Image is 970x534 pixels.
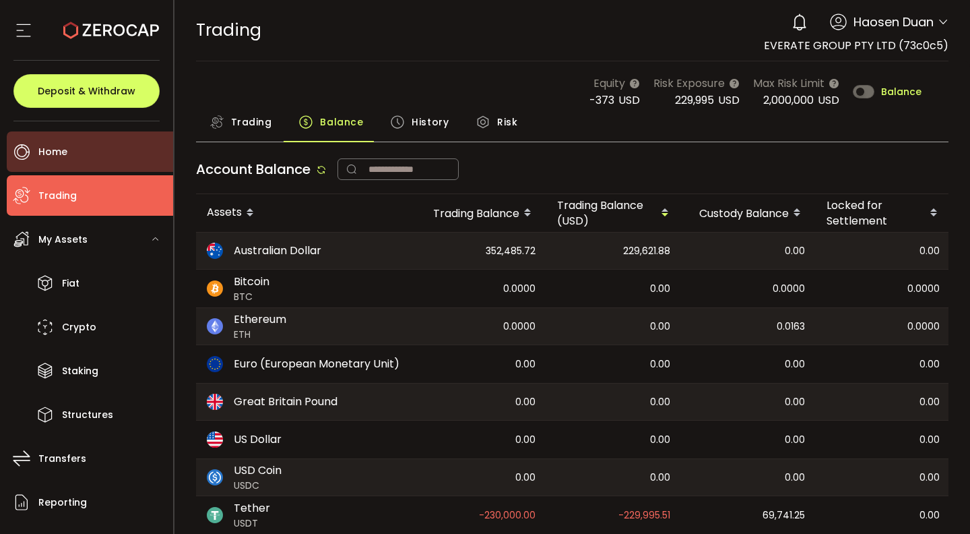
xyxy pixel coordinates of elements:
span: 0.00 [919,357,940,372]
span: Home [38,142,67,162]
span: My Assets [38,230,88,249]
span: Risk [497,109,517,136]
img: btc_portfolio.svg [207,280,223,297]
div: Trading Balance (USD) [546,198,681,229]
span: Tether [234,500,270,516]
span: 0.00 [650,357,670,372]
span: USD [618,92,640,108]
span: 0.00 [650,394,670,410]
span: 0.00 [515,470,536,485]
span: BTC [234,290,269,304]
img: eur_portfolio.svg [207,356,223,372]
span: Structures [62,405,113,425]
span: Great Britain Pound [234,394,337,410]
div: Locked for Settlement [816,198,950,229]
span: 0.00 [650,281,670,297]
span: -373 [589,92,614,108]
span: ETH [234,328,286,342]
iframe: Chat Widget [810,388,970,534]
span: Equity [593,75,625,92]
span: 0.00 [785,357,805,372]
span: Deposit & Withdraw [38,86,135,96]
span: Balance [881,87,922,96]
span: 0.0000 [503,281,536,297]
span: Trading [196,18,261,42]
span: 0.00 [650,470,670,485]
span: Ethereum [234,311,286,328]
span: 0.00 [919,243,940,259]
span: Staking [62,361,98,381]
span: 0.00 [515,394,536,410]
span: 229,995 [675,92,714,108]
span: USDC [234,479,282,493]
img: eth_portfolio.svg [207,318,223,334]
span: 0.00 [785,243,805,259]
span: 0.0000 [773,281,805,297]
span: -229,995.51 [618,508,670,523]
button: Deposit & Withdraw [13,74,160,108]
span: Reporting [38,493,87,512]
span: 0.00 [650,432,670,448]
span: EVERATE GROUP PTY LTD (73c0c5) [764,38,948,53]
span: 69,741.25 [763,508,805,523]
span: 0.0000 [907,319,940,334]
span: 0.00 [650,319,670,334]
span: 0.0163 [777,319,805,334]
div: Trading Balance [412,202,546,225]
span: Fiat [62,274,79,293]
span: Account Balance [196,160,311,179]
span: 0.00 [785,394,805,410]
span: Max Risk Limit [753,75,825,92]
div: Assets [196,202,412,225]
img: usd_portfolio.svg [207,432,223,448]
span: Trading [38,186,77,206]
span: Euro (European Monetary Unit) [234,356,399,372]
span: Haosen Duan [853,13,934,31]
span: Risk Exposure [653,75,725,92]
span: 352,485.72 [486,243,536,259]
span: 0.00 [515,357,536,372]
span: Balance [320,109,363,136]
span: 0.00 [785,432,805,448]
span: USDT [234,516,270,531]
img: usdt_portfolio.svg [207,507,223,523]
span: History [412,109,449,136]
img: usdc_portfolio.svg [207,469,223,485]
span: 0.0000 [907,281,940,297]
span: 0.00 [515,432,536,448]
img: aud_portfolio.svg [207,243,223,259]
img: gbp_portfolio.svg [207,394,223,410]
span: -230,000.00 [479,508,536,523]
div: Custody Balance [681,202,816,225]
span: USD [818,92,839,108]
span: Bitcoin [234,274,269,290]
span: Transfers [38,449,86,469]
span: Crypto [62,318,96,337]
span: 0.00 [785,470,805,485]
span: 229,621.88 [623,243,670,259]
span: 0.0000 [503,319,536,334]
span: 2,000,000 [763,92,814,108]
span: USD Coin [234,463,282,479]
span: USD [718,92,740,108]
span: Australian Dollar [234,243,321,259]
span: US Dollar [234,432,282,448]
span: Trading [231,109,272,136]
